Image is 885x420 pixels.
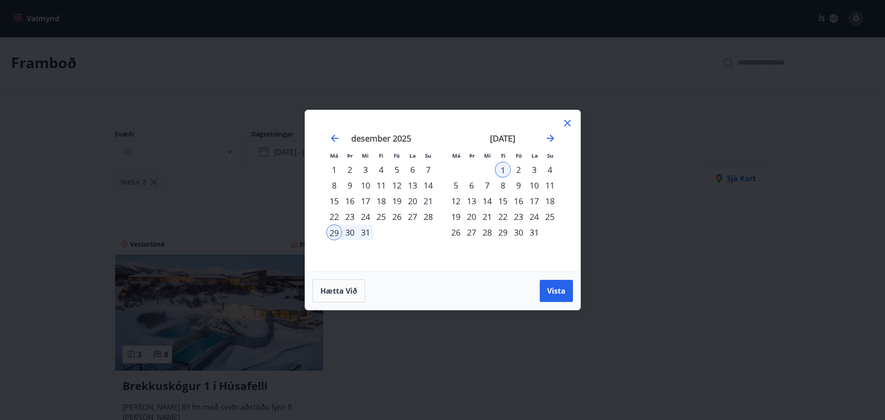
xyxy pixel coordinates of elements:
small: Má [330,152,338,159]
td: Choose laugardagur, 3. janúar 2026 as your check-in date. It’s available. [526,162,542,177]
small: Fi [379,152,383,159]
td: Choose sunnudagur, 21. desember 2025 as your check-in date. It’s available. [420,193,436,209]
div: 2 [342,162,358,177]
td: Selected. þriðjudagur, 30. desember 2025 [342,225,358,240]
div: 29 [495,225,511,240]
div: 27 [464,225,479,240]
div: 16 [511,193,526,209]
div: 21 [479,209,495,225]
td: Choose miðvikudagur, 21. janúar 2026 as your check-in date. It’s available. [479,209,495,225]
small: Fi [501,152,506,159]
div: 10 [358,177,373,193]
td: Choose föstudagur, 16. janúar 2026 as your check-in date. It’s available. [511,193,526,209]
td: Choose föstudagur, 2. janúar 2026 as your check-in date. It’s available. [511,162,526,177]
td: Choose þriðjudagur, 27. janúar 2026 as your check-in date. It’s available. [464,225,479,240]
td: Choose fimmtudagur, 4. desember 2025 as your check-in date. It’s available. [373,162,389,177]
small: Þr [347,152,353,159]
td: Choose föstudagur, 26. desember 2025 as your check-in date. It’s available. [389,209,405,225]
td: Choose fimmtudagur, 8. janúar 2026 as your check-in date. It’s available. [495,177,511,193]
span: Hætta við [320,286,357,296]
div: 10 [526,177,542,193]
small: Fö [516,152,522,159]
td: Choose miðvikudagur, 3. desember 2025 as your check-in date. It’s available. [358,162,373,177]
td: Choose miðvikudagur, 24. desember 2025 as your check-in date. It’s available. [358,209,373,225]
small: Fö [394,152,400,159]
div: 25 [373,209,389,225]
div: 3 [358,162,373,177]
td: Choose þriðjudagur, 6. janúar 2026 as your check-in date. It’s available. [464,177,479,193]
td: Choose fimmtudagur, 11. desember 2025 as your check-in date. It’s available. [373,177,389,193]
div: 18 [373,193,389,209]
small: La [531,152,538,159]
div: 28 [479,225,495,240]
div: 20 [464,209,479,225]
td: Choose mánudagur, 19. janúar 2026 as your check-in date. It’s available. [448,209,464,225]
div: 23 [511,209,526,225]
td: Choose föstudagur, 19. desember 2025 as your check-in date. It’s available. [389,193,405,209]
div: 30 [342,225,358,240]
td: Choose laugardagur, 27. desember 2025 as your check-in date. It’s available. [405,209,420,225]
td: Choose fimmtudagur, 22. janúar 2026 as your check-in date. It’s available. [495,209,511,225]
td: Choose laugardagur, 17. janúar 2026 as your check-in date. It’s available. [526,193,542,209]
div: 13 [405,177,420,193]
td: Choose sunnudagur, 18. janúar 2026 as your check-in date. It’s available. [542,193,558,209]
td: Choose fimmtudagur, 18. desember 2025 as your check-in date. It’s available. [373,193,389,209]
td: Choose mánudagur, 26. janúar 2026 as your check-in date. It’s available. [448,225,464,240]
strong: [DATE] [490,133,515,144]
div: 26 [389,209,405,225]
td: Choose mánudagur, 22. desember 2025 as your check-in date. It’s available. [326,209,342,225]
div: 6 [405,162,420,177]
small: Su [425,152,431,159]
div: 12 [448,193,464,209]
td: Choose sunnudagur, 25. janúar 2026 as your check-in date. It’s available. [542,209,558,225]
td: Choose fimmtudagur, 25. desember 2025 as your check-in date. It’s available. [373,209,389,225]
td: Choose laugardagur, 20. desember 2025 as your check-in date. It’s available. [405,193,420,209]
td: Choose laugardagur, 6. desember 2025 as your check-in date. It’s available. [405,162,420,177]
div: 22 [326,209,342,225]
div: 14 [479,193,495,209]
td: Choose sunnudagur, 11. janúar 2026 as your check-in date. It’s available. [542,177,558,193]
div: 15 [495,193,511,209]
div: 23 [342,209,358,225]
div: 25 [542,209,558,225]
div: 7 [479,177,495,193]
td: Choose þriðjudagur, 13. janúar 2026 as your check-in date. It’s available. [464,193,479,209]
td: Choose þriðjudagur, 20. janúar 2026 as your check-in date. It’s available. [464,209,479,225]
span: Vista [547,286,566,296]
td: Selected. miðvikudagur, 31. desember 2025 [358,225,373,240]
button: Hætta við [313,279,365,302]
td: Choose föstudagur, 9. janúar 2026 as your check-in date. It’s available. [511,177,526,193]
div: 15 [326,193,342,209]
td: Choose föstudagur, 23. janúar 2026 as your check-in date. It’s available. [511,209,526,225]
small: Má [452,152,460,159]
td: Choose mánudagur, 8. desember 2025 as your check-in date. It’s available. [326,177,342,193]
div: 17 [526,193,542,209]
td: Choose laugardagur, 24. janúar 2026 as your check-in date. It’s available. [526,209,542,225]
div: 7 [420,162,436,177]
td: Choose þriðjudagur, 23. desember 2025 as your check-in date. It’s available. [342,209,358,225]
small: La [409,152,416,159]
div: 1 [326,162,342,177]
div: 9 [511,177,526,193]
td: Choose föstudagur, 12. desember 2025 as your check-in date. It’s available. [389,177,405,193]
small: Su [547,152,554,159]
small: Þr [469,152,475,159]
td: Choose þriðjudagur, 9. desember 2025 as your check-in date. It’s available. [342,177,358,193]
td: Choose mánudagur, 12. janúar 2026 as your check-in date. It’s available. [448,193,464,209]
button: Vista [540,280,573,302]
div: 8 [495,177,511,193]
td: Choose miðvikudagur, 28. janúar 2026 as your check-in date. It’s available. [479,225,495,240]
td: Choose miðvikudagur, 10. desember 2025 as your check-in date. It’s available. [358,177,373,193]
td: Choose laugardagur, 13. desember 2025 as your check-in date. It’s available. [405,177,420,193]
td: Choose mánudagur, 1. desember 2025 as your check-in date. It’s available. [326,162,342,177]
div: Move backward to switch to the previous month. [329,133,340,144]
td: Choose miðvikudagur, 17. desember 2025 as your check-in date. It’s available. [358,193,373,209]
td: Choose mánudagur, 5. janúar 2026 as your check-in date. It’s available. [448,177,464,193]
div: 28 [420,209,436,225]
div: 14 [420,177,436,193]
div: 8 [326,177,342,193]
div: 17 [358,193,373,209]
td: Choose fimmtudagur, 29. janúar 2026 as your check-in date. It’s available. [495,225,511,240]
div: 19 [389,193,405,209]
td: Choose miðvikudagur, 7. janúar 2026 as your check-in date. It’s available. [479,177,495,193]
